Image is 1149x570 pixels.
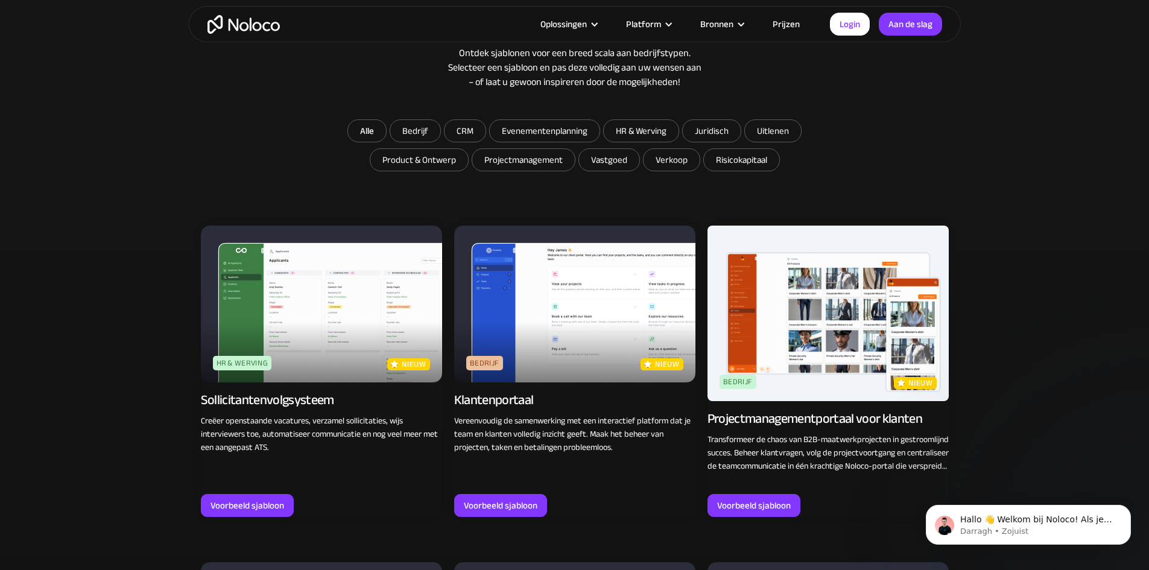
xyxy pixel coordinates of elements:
[700,16,733,33] font: Bronnen
[626,16,661,33] font: Platform
[469,73,680,91] font: – of laat u gewoon inspireren door de mogelijkheden!
[334,119,816,174] form: E-mailformulier
[723,375,753,389] font: Bedrijf
[454,387,534,413] font: Klantenportaal
[758,16,815,32] a: Prijzen
[888,16,932,33] font: Aan de slag
[454,413,691,455] font: Vereenvoudig de samenwerking met een interactief platform dat je team en klanten volledig inzicht...
[611,16,685,32] div: Platform
[201,387,334,413] font: Sollicitantenvolgsysteem
[210,497,284,514] font: Voorbeeld sjabloon
[448,59,701,77] font: Selecteer een sjabloon en pas deze volledig aan uw wensen aan
[879,13,942,36] a: Aan de slag
[655,357,679,372] font: nieuw
[540,16,587,33] font: Oplossingen
[717,497,791,514] font: Voorbeeld sjabloon
[525,16,611,32] div: Oplossingen
[830,13,870,36] a: Login
[459,44,691,62] font: Ontdek sjablonen voor een breed scala aan bedrijfstypen.
[360,122,374,139] font: Alle
[773,16,800,33] font: Prijzen
[470,356,499,370] font: Bedrijf
[217,356,268,370] font: HR & Werving
[201,413,438,455] font: Creëer openstaande vacatures, verzamel sollicitaties, wijs interviewers toe, automatiseer communi...
[908,480,1149,564] iframe: Intercom-meldingsbericht
[707,431,949,487] font: Transformeer de chaos van B2B-maatwerkprojecten in gestroomlijnd succes. Beheer klantvragen, volg...
[207,15,280,34] a: thuis
[201,226,442,517] a: HR & WervingnieuwSollicitantenvolgsysteemCreëer openstaande vacatures, verzamel sollicitaties, wi...
[908,376,932,390] font: nieuw
[347,119,387,142] a: Alle
[685,16,758,32] div: Bronnen
[707,406,923,431] font: Projectmanagementportaal voor klanten
[454,226,695,517] a: BedrijfnieuwKlantenportaalVereenvoudig de samenwerking met een interactief platform dat je team e...
[402,357,426,372] font: nieuw
[464,497,537,514] font: Voorbeeld sjabloon
[707,226,949,517] a: BedrijfnieuwProjectmanagementportaal voor klantenTransformeer de chaos van B2B-maatwerkprojecten ...
[840,16,860,33] font: Login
